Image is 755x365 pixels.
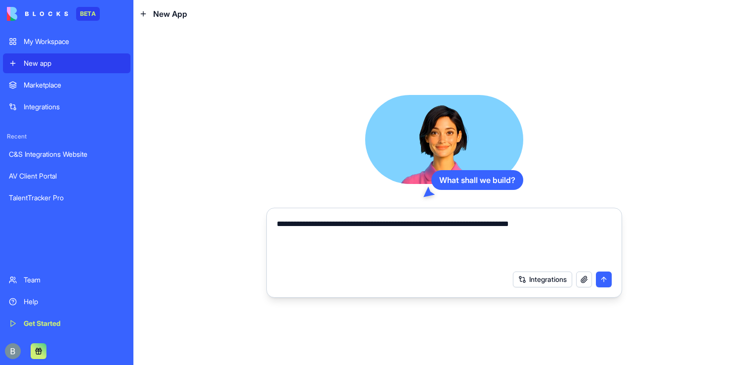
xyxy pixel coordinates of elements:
[7,7,100,21] a: BETA
[3,53,130,73] a: New app
[24,275,125,285] div: Team
[7,7,68,21] img: logo
[24,80,125,90] div: Marketplace
[3,166,130,186] a: AV Client Portal
[153,8,187,20] span: New App
[3,32,130,51] a: My Workspace
[3,75,130,95] a: Marketplace
[3,188,130,208] a: TalentTracker Pro
[9,171,125,181] div: AV Client Portal
[3,97,130,117] a: Integrations
[24,58,125,68] div: New app
[3,270,130,290] a: Team
[76,7,100,21] div: BETA
[3,292,130,312] a: Help
[24,37,125,46] div: My Workspace
[3,133,130,140] span: Recent
[24,319,125,328] div: Get Started
[513,272,572,287] button: Integrations
[9,149,125,159] div: C&S Integrations Website
[3,314,130,333] a: Get Started
[431,170,523,190] div: What shall we build?
[3,144,130,164] a: C&S Integrations Website
[9,193,125,203] div: TalentTracker Pro
[5,343,21,359] img: ACg8ocIug40qN1SCXJiinWdltW7QsPxROn8ZAVDlgOtPD8eQfXIZmw=s96-c
[24,102,125,112] div: Integrations
[24,297,125,307] div: Help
